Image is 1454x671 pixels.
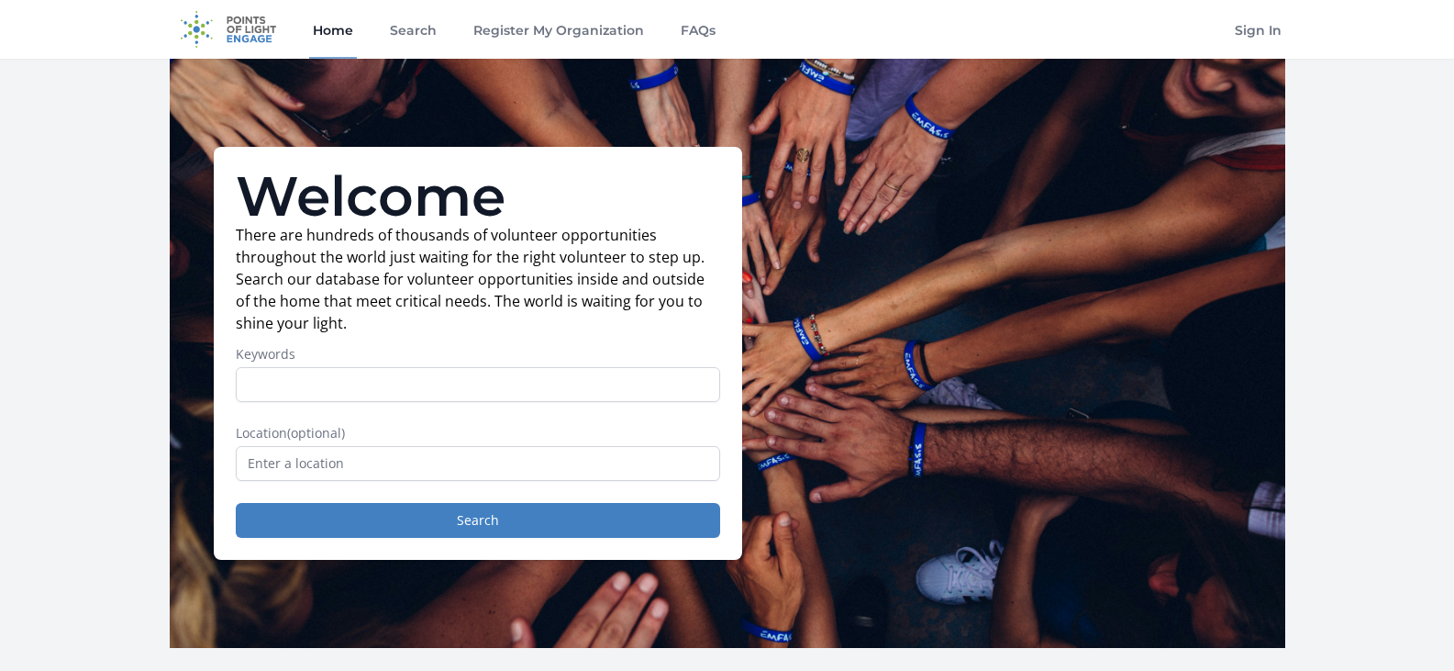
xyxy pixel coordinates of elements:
[236,169,720,224] h1: Welcome
[236,503,720,538] button: Search
[236,424,720,442] label: Location
[236,224,720,334] p: There are hundreds of thousands of volunteer opportunities throughout the world just waiting for ...
[287,424,345,442] span: (optional)
[236,345,720,363] label: Keywords
[236,446,720,481] input: Enter a location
